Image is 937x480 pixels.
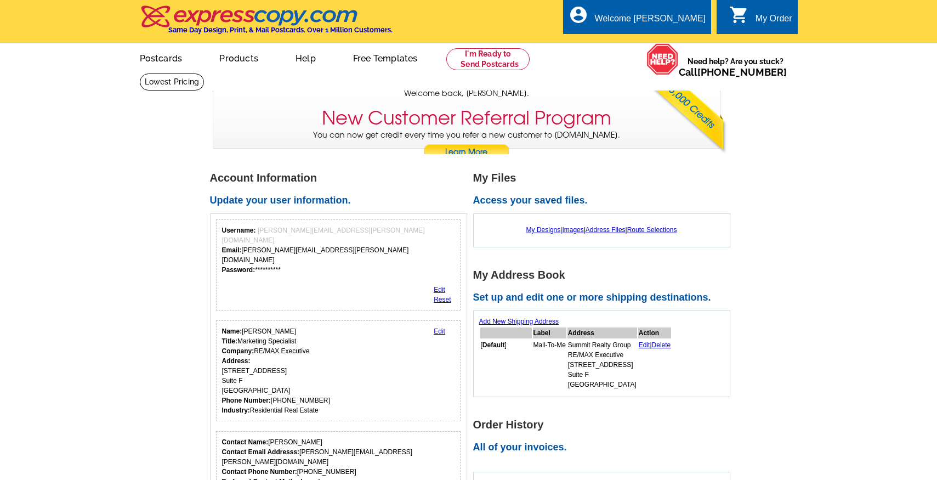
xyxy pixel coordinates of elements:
a: shopping_cart My Order [729,12,792,26]
b: Default [482,341,505,349]
h3: New Customer Referral Program [322,107,611,129]
h1: My Files [473,172,736,184]
th: Label [533,327,566,338]
strong: Contact Phone Number: [222,468,297,476]
a: Same Day Design, Print, & Mail Postcards. Over 1 Million Customers. [140,13,393,34]
a: Help [278,44,333,70]
a: Add New Shipping Address [479,318,559,325]
a: Delete [652,341,671,349]
span: Welcome back, [PERSON_NAME]. [404,88,529,99]
strong: Password: [222,266,255,274]
strong: Address: [222,357,251,365]
h1: Order History [473,419,736,431]
div: Your login information. [216,219,461,310]
div: Welcome [PERSON_NAME] [595,14,706,29]
div: | | | [479,219,724,240]
a: Free Templates [336,44,435,70]
a: Images [562,226,583,234]
a: My Designs [526,226,561,234]
a: [PHONE_NUMBER] [697,66,787,78]
div: Your personal details. [216,320,461,421]
div: [PERSON_NAME] Marketing Specialist RE/MAX Executive [STREET_ADDRESS] Suite F [GEOGRAPHIC_DATA] [P... [222,326,330,415]
a: Edit [434,286,445,293]
a: Learn More [423,144,510,161]
h2: Update your user information. [210,195,473,207]
h1: Account Information [210,172,473,184]
div: My Order [756,14,792,29]
th: Action [638,327,672,338]
strong: Username: [222,227,256,234]
strong: Phone Number: [222,397,271,404]
i: account_circle [569,5,588,25]
div: [PERSON_NAME][EMAIL_ADDRESS][PERSON_NAME][DOMAIN_NAME] ********** [222,225,455,275]
i: shopping_cart [729,5,749,25]
span: [PERSON_NAME][EMAIL_ADDRESS][PERSON_NAME][DOMAIN_NAME] [222,227,425,244]
td: [ ] [480,340,532,390]
span: Need help? Are you stuck? [679,56,792,78]
strong: Name: [222,327,242,335]
td: Summit Realty Group RE/MAX Executive [STREET_ADDRESS] Suite F [GEOGRAPHIC_DATA] [567,340,637,390]
strong: Industry: [222,406,250,414]
p: You can now get credit every time you refer a new customer to [DOMAIN_NAME]. [213,129,720,161]
a: Reset [434,296,451,303]
h2: Access your saved files. [473,195,736,207]
h4: Same Day Design, Print, & Mail Postcards. Over 1 Million Customers. [168,26,393,34]
a: Postcards [122,44,200,70]
h2: Set up and edit one or more shipping destinations. [473,292,736,304]
a: Edit [639,341,650,349]
strong: Email: [222,246,242,254]
td: Mail-To-Me [533,340,566,390]
h2: All of your invoices. [473,442,736,454]
td: | [638,340,672,390]
a: Address Files [586,226,626,234]
h1: My Address Book [473,269,736,281]
span: Call [679,66,787,78]
a: Route Selections [627,226,677,234]
strong: Contact Name: [222,438,269,446]
th: Address [567,327,637,338]
strong: Company: [222,347,254,355]
a: Products [202,44,276,70]
a: Edit [434,327,445,335]
strong: Contact Email Addresss: [222,448,300,456]
strong: Title: [222,337,237,345]
img: help [646,43,679,75]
